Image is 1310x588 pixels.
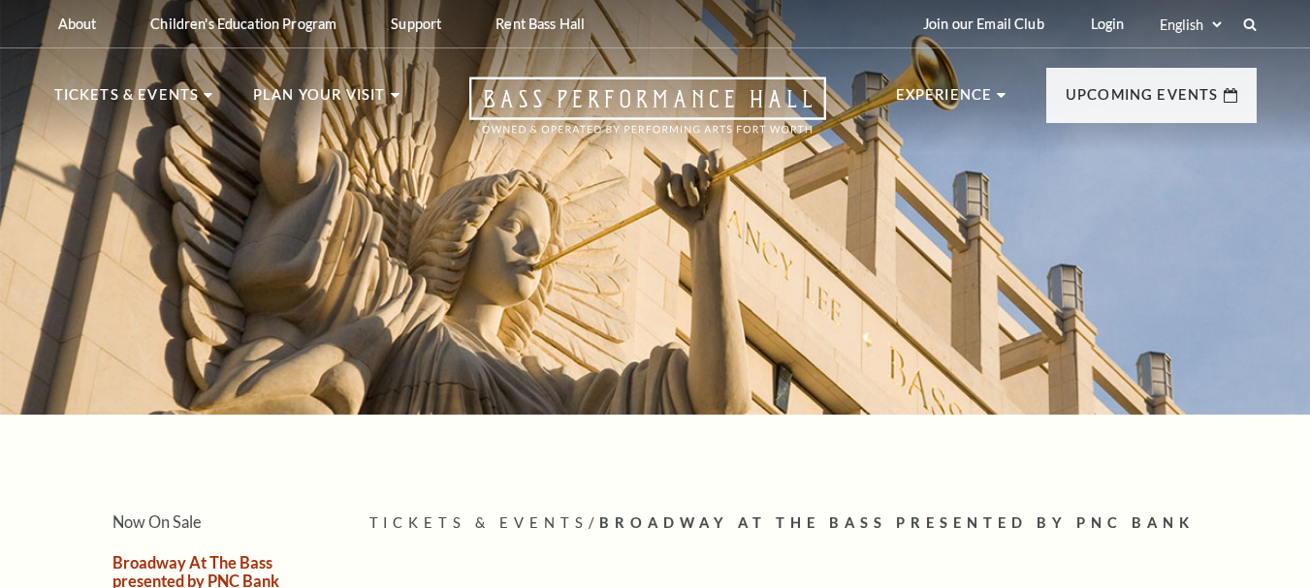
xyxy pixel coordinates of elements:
[391,15,441,32] p: Support
[369,511,1257,536] p: /
[112,512,202,531] a: Now On Sale
[58,15,97,32] p: About
[54,83,200,118] p: Tickets & Events
[369,514,590,531] span: Tickets & Events
[150,15,336,32] p: Children's Education Program
[1156,15,1225,34] select: Select:
[253,83,386,118] p: Plan Your Visit
[1066,83,1219,118] p: Upcoming Events
[495,15,585,32] p: Rent Bass Hall
[896,83,993,118] p: Experience
[599,514,1195,531] span: Broadway At The Bass presented by PNC Bank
